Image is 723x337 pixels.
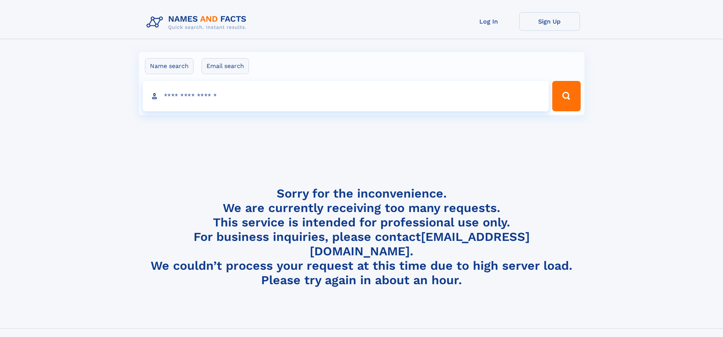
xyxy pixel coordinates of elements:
[458,12,519,31] a: Log In
[202,58,249,74] label: Email search
[519,12,580,31] a: Sign Up
[143,81,549,111] input: search input
[552,81,580,111] button: Search Button
[143,12,253,33] img: Logo Names and Facts
[143,186,580,288] h4: Sorry for the inconvenience. We are currently receiving too many requests. This service is intend...
[310,229,530,258] a: [EMAIL_ADDRESS][DOMAIN_NAME]
[145,58,194,74] label: Name search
